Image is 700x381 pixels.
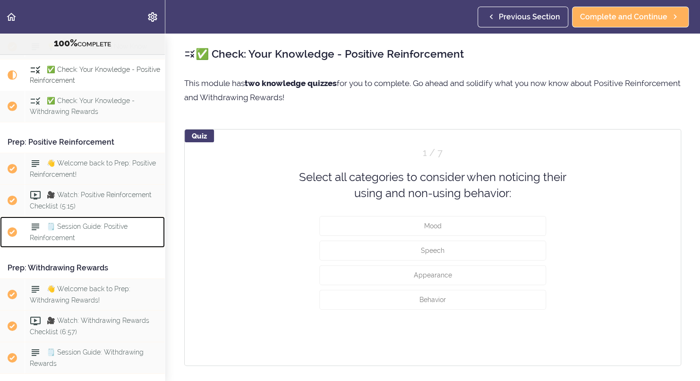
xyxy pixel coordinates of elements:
span: 👋 Welcome back to Prep: Withdrawing Rewards! [30,285,130,303]
span: Mood [424,222,442,229]
h2: ✅ Check: Your Knowledge - Positive Reinforcement [184,46,681,62]
span: Speech [421,246,444,254]
span: 🗒️ Session Guide: Withdrawing Rewards [30,348,144,367]
button: Behavior [319,289,546,309]
div: COMPLETE [12,37,153,50]
button: Speech [319,240,546,260]
span: 🗒️ Session Guide: Positive Reinforcement [30,223,128,241]
span: Appearance [414,271,452,278]
span: 🎥 Watch: Withdrawing Rewards Checklist (6:57) [30,317,149,335]
svg: Back to course curriculum [6,11,17,23]
button: Appearance [319,265,546,285]
button: Mood [319,216,546,235]
span: ✅ Check: Your Knowledge - Withdrawing Rewards [30,97,135,115]
span: Previous Section [499,11,560,23]
svg: Settings Menu [147,11,158,23]
div: Question 1 out of 7 [319,146,546,160]
div: Select all categories to consider when noticing their using and non-using behavior: [296,169,570,202]
p: This module has for you to complete. Go ahead and solidify what you now know about Positive Reinf... [184,76,681,104]
a: Complete and Continue [572,7,689,27]
div: Quiz [185,130,214,142]
a: Previous Section [478,7,568,27]
span: 👋 Welcome back to Prep: Positive Reinforcement! [30,159,156,178]
span: Behavior [419,295,446,303]
span: ✅ Check: Your Knowledge - Positive Reinforcement [30,66,160,85]
span: 100% [54,37,77,49]
strong: two knowledge quizzes [245,78,337,88]
span: Complete and Continue [580,11,667,23]
span: 🎥 Watch: Positive Reinforcement Checklist (5:15) [30,191,152,209]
